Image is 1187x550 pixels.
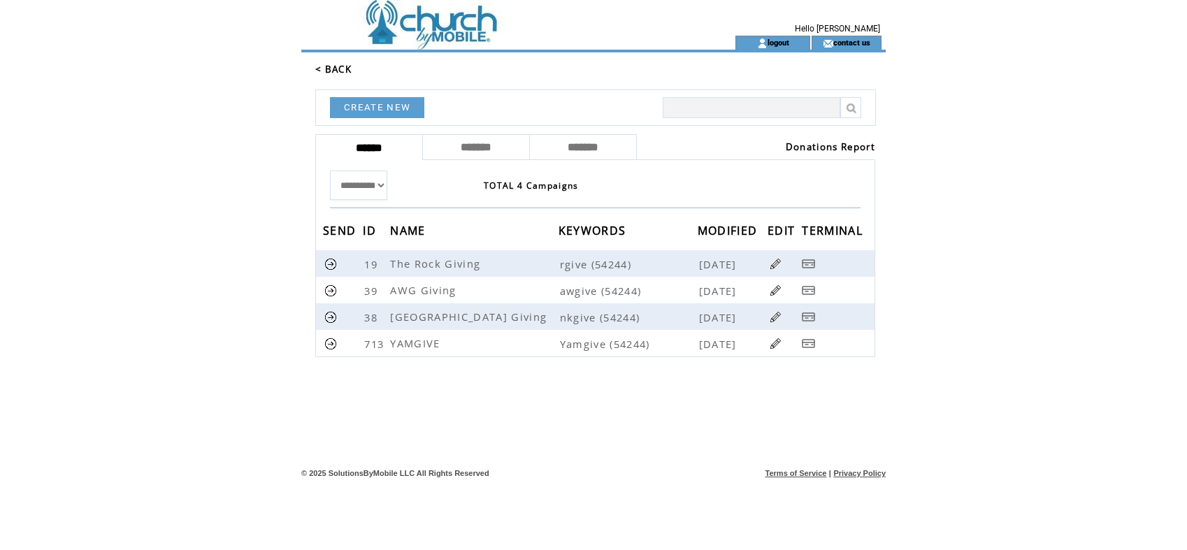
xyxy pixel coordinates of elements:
[484,180,579,191] span: TOTAL 4 Campaigns
[559,226,630,234] a: KEYWORDS
[390,310,550,324] span: [GEOGRAPHIC_DATA] Giving
[829,469,831,477] span: |
[699,257,740,271] span: [DATE]
[560,310,696,324] span: nkgive (54244)
[390,336,443,350] span: YAMGIVE
[363,226,380,234] a: ID
[698,219,761,245] span: MODIFIED
[560,257,696,271] span: rgive (54244)
[768,38,789,47] a: logout
[699,310,740,324] span: [DATE]
[802,219,866,245] span: TERMINAL
[390,219,429,245] span: NAME
[833,469,886,477] a: Privacy Policy
[364,257,381,271] span: 19
[364,310,381,324] span: 38
[301,469,489,477] span: © 2025 SolutionsByMobile LLC All Rights Reserved
[699,284,740,298] span: [DATE]
[363,219,380,245] span: ID
[699,337,740,351] span: [DATE]
[315,63,352,75] a: < BACK
[390,283,459,297] span: AWG Giving
[323,219,359,245] span: SEND
[795,24,880,34] span: Hello [PERSON_NAME]
[823,38,833,49] img: contact_us_icon.gif
[765,469,827,477] a: Terms of Service
[757,38,768,49] img: account_icon.gif
[559,219,630,245] span: KEYWORDS
[390,256,484,270] span: The Rock Giving
[330,97,424,118] a: CREATE NEW
[786,140,875,153] a: Donations Report
[364,337,387,351] span: 713
[560,337,696,351] span: Yamgive (54244)
[698,226,761,234] a: MODIFIED
[768,219,798,245] span: EDIT
[364,284,381,298] span: 39
[833,38,870,47] a: contact us
[560,284,696,298] span: awgive (54244)
[390,226,429,234] a: NAME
